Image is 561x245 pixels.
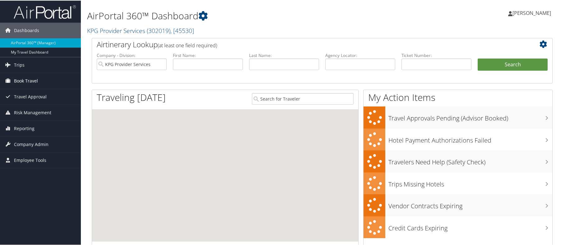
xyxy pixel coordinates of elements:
[173,52,243,58] label: First Name:
[14,104,51,120] span: Risk Management
[158,41,217,48] span: (at least one field required)
[388,132,552,144] h3: Hotel Payment Authorizations Failed
[388,220,552,232] h3: Credit Cards Expiring
[388,110,552,122] h3: Travel Approvals Pending (Advisor Booked)
[147,26,170,34] span: ( 302019 )
[364,172,552,194] a: Trips Missing Hotels
[508,3,557,22] a: [PERSON_NAME]
[401,52,471,58] label: Ticket Number:
[252,92,354,104] input: Search for Traveler
[97,52,167,58] label: Company - Division:
[364,128,552,150] a: Hotel Payment Authorizations Failed
[14,73,38,88] span: Book Travel
[97,39,509,49] h2: Airtinerary Lookup
[512,9,551,16] span: [PERSON_NAME]
[14,88,47,104] span: Travel Approval
[170,26,194,34] span: , [ 45530 ]
[87,26,194,34] a: KPG Provider Services
[14,120,35,136] span: Reporting
[325,52,395,58] label: Agency Locator:
[388,176,552,188] h3: Trips Missing Hotels
[478,58,548,70] button: Search
[87,9,401,22] h1: AirPortal 360™ Dashboard
[14,22,39,38] span: Dashboards
[388,154,552,166] h3: Travelers Need Help (Safety Check)
[249,52,319,58] label: Last Name:
[97,90,166,103] h1: Traveling [DATE]
[14,152,46,167] span: Employee Tools
[14,57,25,72] span: Trips
[14,136,49,152] span: Company Admin
[388,198,552,210] h3: Vendor Contracts Expiring
[364,150,552,172] a: Travelers Need Help (Safety Check)
[364,106,552,128] a: Travel Approvals Pending (Advisor Booked)
[364,216,552,238] a: Credit Cards Expiring
[14,4,76,19] img: airportal-logo.png
[364,194,552,216] a: Vendor Contracts Expiring
[364,90,552,103] h1: My Action Items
